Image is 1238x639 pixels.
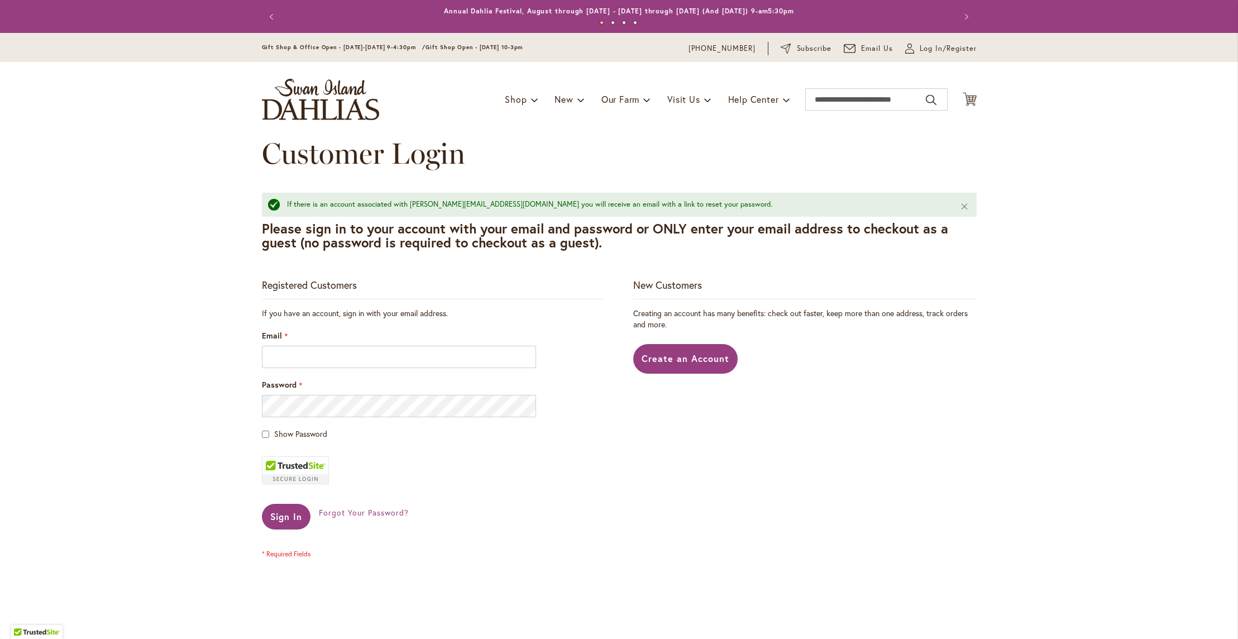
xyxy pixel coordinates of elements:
[633,308,976,330] p: Creating an account has many benefits: check out faster, keep more than one address, track orders...
[633,21,637,25] button: 4 of 4
[954,6,977,28] button: Next
[781,43,831,54] a: Subscribe
[262,44,426,51] span: Gift Shop & Office Open - [DATE]-[DATE] 9-4:30pm /
[633,278,702,292] strong: New Customers
[426,44,523,51] span: Gift Shop Open - [DATE] 10-3pm
[667,93,700,105] span: Visit Us
[262,79,379,120] a: store logo
[262,456,329,484] div: TrustedSite Certified
[642,352,729,364] span: Create an Account
[728,93,779,105] span: Help Center
[600,21,604,25] button: 1 of 4
[905,43,977,54] a: Log In/Register
[844,43,893,54] a: Email Us
[319,507,408,518] a: Forgot Your Password?
[262,136,465,171] span: Customer Login
[262,220,948,251] strong: Please sign in to your account with your email and password or ONLY enter your email address to c...
[274,428,327,439] span: Show Password
[444,7,794,15] a: Annual Dahlia Festival, August through [DATE] - [DATE] through [DATE] (And [DATE]) 9-am5:30pm
[262,504,311,530] button: Sign In
[861,43,893,54] span: Email Us
[797,43,832,54] span: Subscribe
[601,93,639,105] span: Our Farm
[920,43,977,54] span: Log In/Register
[262,308,605,319] div: If you have an account, sign in with your email address.
[262,330,282,341] span: Email
[505,93,527,105] span: Shop
[262,6,284,28] button: Previous
[270,511,303,522] span: Sign In
[611,21,615,25] button: 2 of 4
[555,93,573,105] span: New
[633,344,738,374] a: Create an Account
[689,43,756,54] a: [PHONE_NUMBER]
[262,379,297,390] span: Password
[287,199,943,210] div: If there is an account associated with [PERSON_NAME][EMAIL_ADDRESS][DOMAIN_NAME] you will receive...
[622,21,626,25] button: 3 of 4
[262,278,357,292] strong: Registered Customers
